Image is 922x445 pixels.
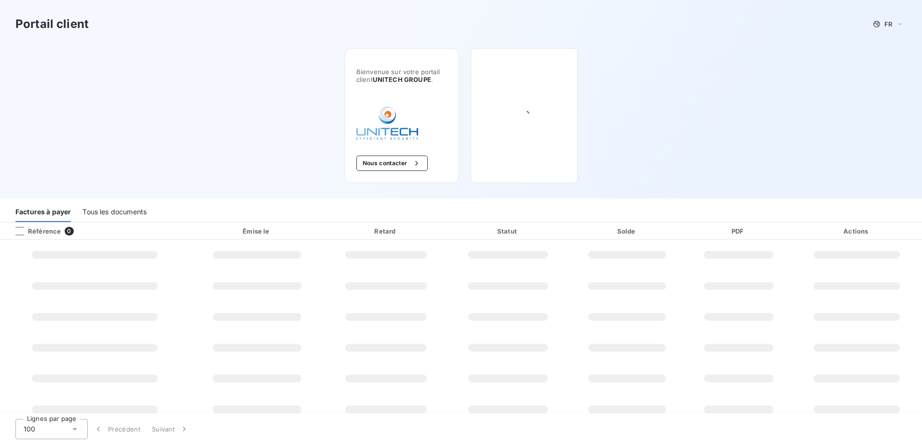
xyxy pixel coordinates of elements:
[356,68,447,83] span: Bienvenue sur votre portail client .
[884,20,892,28] span: FR
[688,226,789,236] div: PDF
[356,156,428,171] button: Nous contacter
[326,226,446,236] div: Retard
[146,419,195,439] button: Suivant
[356,106,418,140] img: Company logo
[15,15,89,33] h3: Portail client
[65,227,73,236] span: 0
[88,419,146,439] button: Précédent
[192,226,323,236] div: Émise le
[793,226,920,236] div: Actions
[24,424,35,434] span: 100
[8,227,61,236] div: Référence
[15,202,71,222] div: Factures à payer
[570,226,684,236] div: Solde
[449,226,566,236] div: Statut
[82,202,147,222] div: Tous les documents
[373,76,431,83] span: UNITECH GROUPE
